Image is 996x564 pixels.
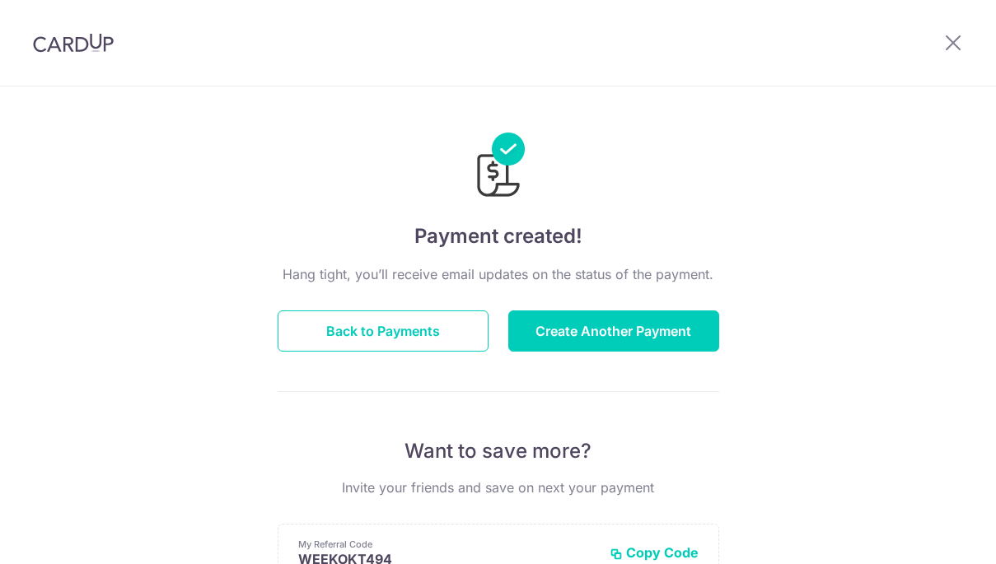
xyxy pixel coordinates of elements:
[472,133,525,202] img: Payments
[278,310,489,352] button: Back to Payments
[278,264,719,284] p: Hang tight, you’ll receive email updates on the status of the payment.
[610,544,699,561] button: Copy Code
[278,438,719,464] p: Want to save more?
[508,310,719,352] button: Create Another Payment
[33,33,114,53] img: CardUp
[278,478,719,497] p: Invite your friends and save on next your payment
[278,221,719,251] h4: Payment created!
[298,538,596,551] p: My Referral Code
